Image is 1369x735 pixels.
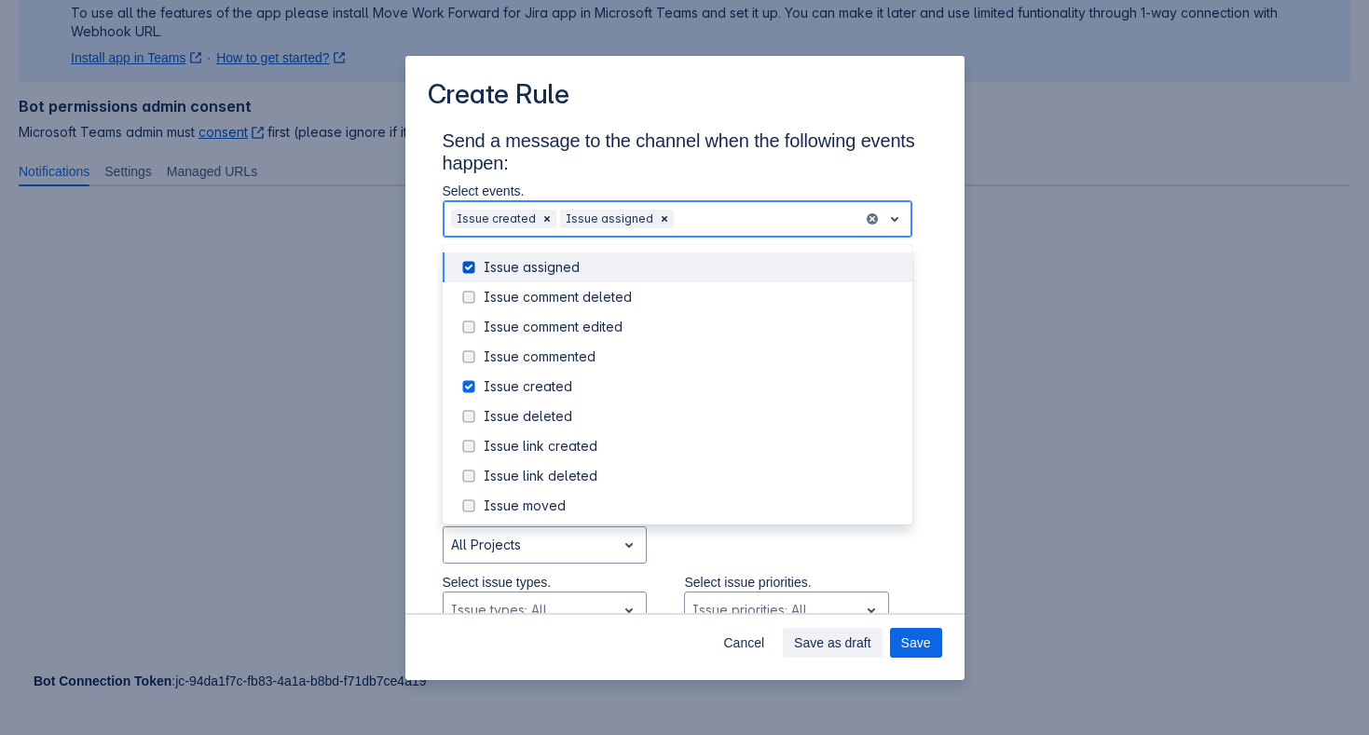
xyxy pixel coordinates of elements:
[618,534,640,556] span: open
[723,628,764,658] span: Cancel
[443,573,648,592] p: Select issue types.
[405,128,965,615] div: Scrollable content
[655,210,674,228] div: Remove Issue assigned
[443,129,927,182] h3: Send a message to the channel when the following events happen:
[901,628,931,658] span: Save
[794,628,871,658] span: Save as draft
[890,628,942,658] button: Save
[618,599,640,621] span: open
[560,210,655,228] div: Issue assigned
[484,497,901,515] div: Issue moved
[883,208,906,230] span: open
[484,407,901,426] div: Issue deleted
[484,437,901,456] div: Issue link created
[484,288,901,306] div: Issue comment deleted
[865,211,880,226] button: clear
[684,573,889,592] p: Select issue priorities.
[484,467,901,485] div: Issue link deleted
[451,210,538,228] div: Issue created
[860,599,883,621] span: open
[484,377,901,396] div: Issue created
[484,347,901,366] div: Issue commented
[538,210,556,228] div: Remove Issue created
[657,211,672,226] span: Clear
[783,628,883,658] button: Save as draft
[443,182,912,200] p: Select events.
[540,211,554,226] span: Clear
[484,258,901,277] div: Issue assigned
[484,318,901,336] div: Issue comment edited
[428,78,570,115] h3: Create Rule
[712,628,775,658] button: Cancel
